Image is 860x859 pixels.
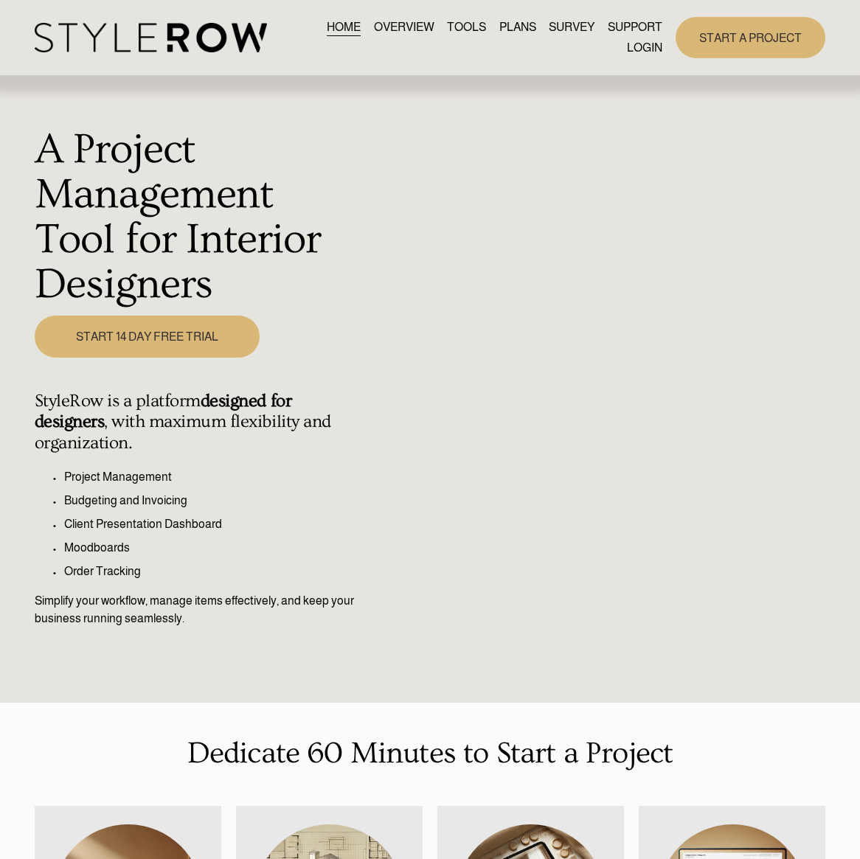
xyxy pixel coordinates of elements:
[608,18,662,38] a: folder dropdown
[35,592,360,627] p: Simplify your workflow, manage items effectively, and keep your business running seamlessly.
[64,563,360,580] p: Order Tracking
[676,17,825,58] a: START A PROJECT
[35,391,360,454] h4: StyleRow is a platform , with maximum flexibility and organization.
[608,18,662,36] span: SUPPORT
[35,23,267,53] img: StyleRow
[327,18,361,38] a: HOME
[499,18,536,38] a: PLANS
[627,38,662,58] a: LOGIN
[64,468,360,486] p: Project Management
[64,515,360,533] p: Client Presentation Dashboard
[64,539,360,557] p: Moodboards
[64,492,360,510] p: Budgeting and Invoicing
[374,18,434,38] a: OVERVIEW
[35,127,360,307] h1: A Project Management Tool for Interior Designers
[35,731,826,776] p: Dedicate 60 Minutes to Start a Project
[35,391,296,432] strong: designed for designers
[35,316,260,358] a: START 14 DAY FREE TRIAL
[447,18,486,38] a: TOOLS
[549,18,594,38] a: SURVEY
